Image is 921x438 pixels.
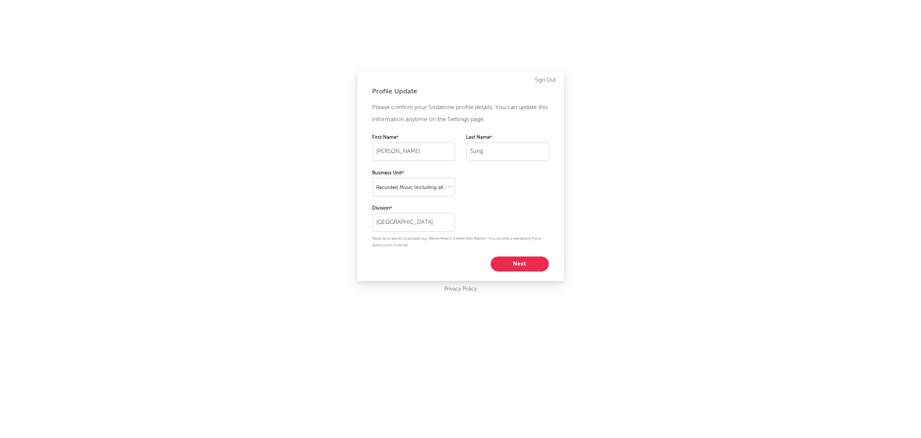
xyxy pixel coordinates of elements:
[372,235,549,249] p: Please be as specific as possible (e.g. 'Warner Mexico' is better than 'Warner'). You can enter a...
[535,76,556,85] a: Sign Out
[466,142,549,161] input: Your last name
[491,256,549,271] button: Next
[372,169,455,178] label: Business Unit
[372,133,455,142] label: First Name
[372,213,455,232] input: Your division
[444,285,477,294] a: Privacy Policy
[372,142,455,161] input: Your first name
[466,133,549,142] label: Last Name
[372,204,455,213] label: Division
[372,87,549,96] div: Profile Update
[372,102,549,126] p: Please confirm your Sodatone profile details. You can update this information anytime on the Sett...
